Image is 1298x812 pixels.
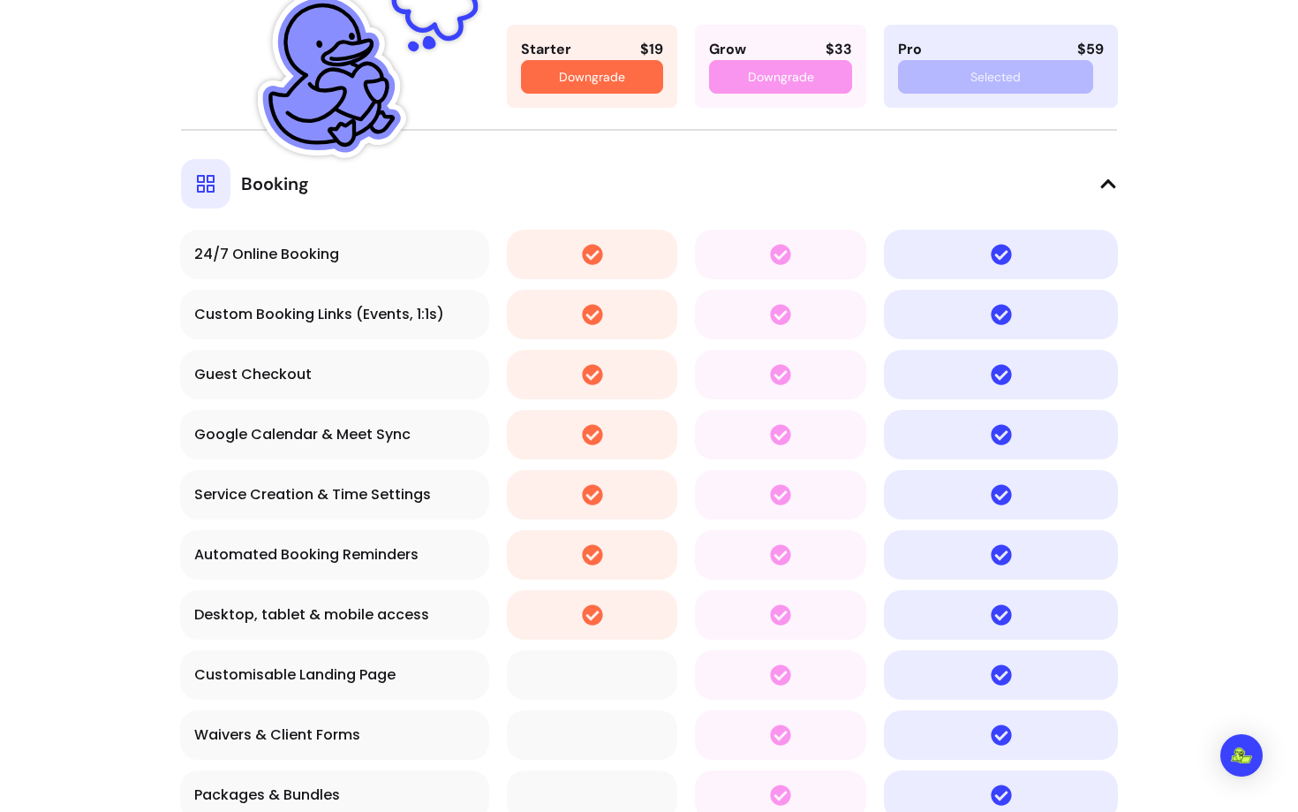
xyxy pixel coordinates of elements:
[194,725,475,746] div: Waivers & Client Forms
[1077,39,1104,60] div: $59
[194,364,475,385] div: Guest Checkout
[1220,734,1263,777] div: Open Intercom Messenger
[194,544,475,565] div: Automated Booking Reminders
[194,424,475,445] div: Google Calendar & Meet Sync
[181,129,1118,209] button: Booking
[194,785,475,806] div: Packages & Bundles
[709,39,746,60] div: Grow
[898,39,922,60] div: Pro
[826,39,852,60] div: $ 33
[194,244,475,265] div: 24/7 Online Booking
[521,39,571,60] div: Starter
[194,664,475,686] div: Customisable Landing Page
[241,171,309,196] span: Booking
[709,60,852,94] button: Downgrade
[640,39,663,60] div: $ 19
[194,604,475,626] div: Desktop, tablet & mobile access
[194,304,475,325] div: Custom Booking Links (Events, 1:1s)
[521,60,664,94] button: Downgrade
[194,484,475,505] div: Service Creation & Time Settings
